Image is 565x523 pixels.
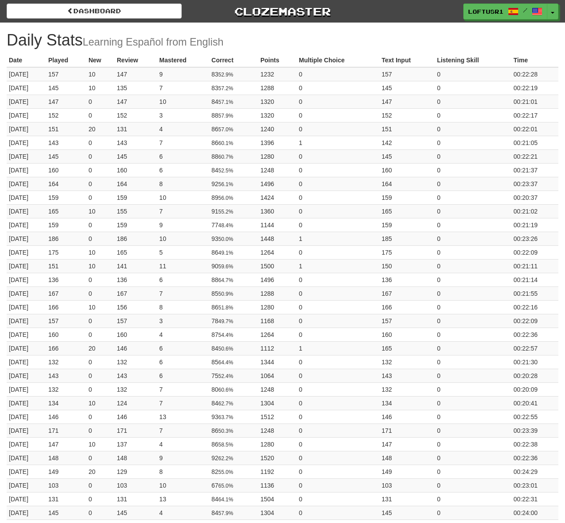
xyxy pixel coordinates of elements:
td: 0 [435,136,511,149]
td: 00:21:30 [512,355,559,369]
td: 0 [435,341,511,355]
td: 152 [115,108,157,122]
td: 0 [435,245,511,259]
small: 60.7% [218,154,233,160]
td: 1112 [258,341,297,355]
td: 0 [86,382,115,396]
td: 0 [86,369,115,382]
td: 7 [157,81,209,95]
td: 00:22:16 [512,300,559,314]
td: 141 [115,259,157,273]
th: Multiple Choice [297,53,379,67]
td: 152 [379,108,435,122]
td: 3 [157,108,209,122]
td: 159 [379,191,435,204]
td: 151 [46,259,86,273]
td: 85 [209,286,258,300]
td: 20 [86,122,115,136]
td: 0 [297,245,379,259]
td: 0 [297,314,379,328]
td: 0 [86,355,115,369]
td: 136 [379,273,435,286]
td: 0 [435,355,511,369]
td: 167 [46,286,86,300]
td: 167 [379,286,435,300]
td: 10 [86,259,115,273]
small: 57.2% [218,85,233,92]
td: 147 [46,95,86,108]
td: 0 [435,286,511,300]
td: 86 [209,136,258,149]
td: 00:21:05 [512,136,559,149]
td: 1248 [258,163,297,177]
small: 64.4% [218,359,233,366]
small: 49.7% [218,318,233,324]
td: 0 [297,163,379,177]
td: 0 [297,67,379,81]
td: 160 [115,163,157,177]
td: [DATE] [7,328,46,341]
td: 1424 [258,191,297,204]
td: 0 [86,328,115,341]
td: [DATE] [7,67,46,81]
td: 164 [379,177,435,191]
td: 1144 [258,218,297,232]
th: Time [512,53,559,67]
th: New [86,53,115,67]
th: Played [46,53,86,67]
td: 156 [115,300,157,314]
td: 157 [115,314,157,328]
td: 86 [209,245,258,259]
th: Text Input [379,53,435,67]
td: 1500 [258,259,297,273]
td: 132 [379,355,435,369]
td: 0 [435,163,511,177]
td: 159 [46,218,86,232]
td: 1 [297,341,379,355]
td: 8 [157,300,209,314]
td: 166 [379,300,435,314]
small: 60.1% [218,140,233,146]
td: 0 [297,204,379,218]
td: 84 [209,95,258,108]
td: 10 [157,95,209,108]
td: 0 [435,191,511,204]
td: 7 [157,382,209,396]
td: 0 [435,259,511,273]
td: 165 [46,204,86,218]
td: 0 [435,232,511,245]
td: 157 [379,314,435,328]
td: 0 [435,81,511,95]
td: 00:20:28 [512,369,559,382]
td: [DATE] [7,232,46,245]
td: 00:23:37 [512,177,559,191]
td: 0 [435,314,511,328]
td: [DATE] [7,341,46,355]
td: 0 [86,95,115,108]
td: 0 [86,177,115,191]
td: 77 [209,218,258,232]
td: 0 [297,95,379,108]
th: Date [7,53,46,67]
td: 157 [46,314,86,328]
td: 85 [209,355,258,369]
td: 0 [435,95,511,108]
td: 132 [115,355,157,369]
td: 00:21:11 [512,259,559,273]
td: 0 [86,163,115,177]
td: 7 [157,204,209,218]
td: 90 [209,259,258,273]
td: 6 [157,369,209,382]
td: 3 [157,314,209,328]
td: 1264 [258,245,297,259]
td: 167 [115,286,157,300]
td: 1288 [258,81,297,95]
td: 1064 [258,369,297,382]
th: Points [258,53,297,67]
td: 0 [435,177,511,191]
td: 10 [86,81,115,95]
td: 80 [209,382,258,396]
td: 0 [86,218,115,232]
small: Learning Español from English [83,36,224,48]
td: 0 [435,218,511,232]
